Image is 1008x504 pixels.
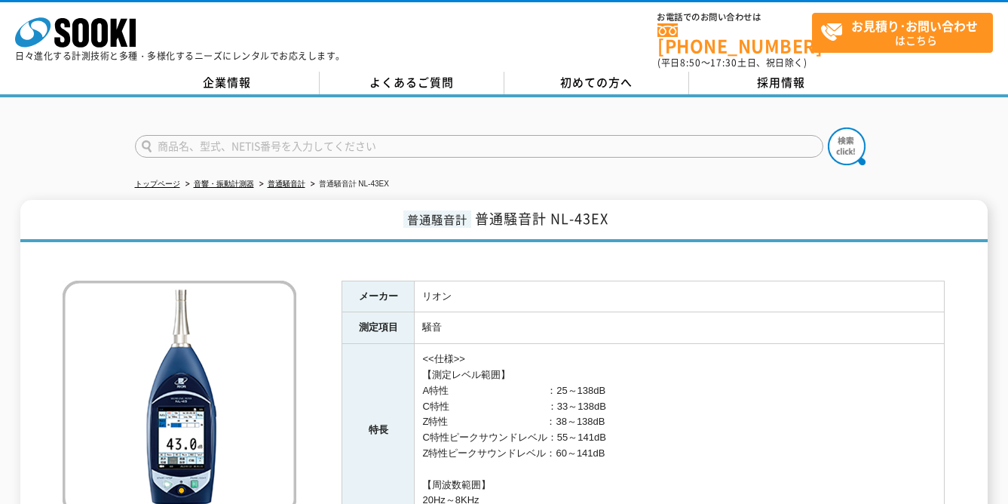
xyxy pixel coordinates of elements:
span: はこちら [820,14,992,51]
span: (平日 ～ 土日、祝日除く) [657,56,807,69]
a: 採用情報 [689,72,874,94]
li: 普通騒音計 NL-43EX [308,177,389,192]
span: 17:30 [710,56,737,69]
span: 普通騒音計 [403,211,471,228]
span: お電話でのお問い合わせは [657,13,812,22]
p: 日々進化する計測技術と多種・多様化するニーズにレンタルでお応えします。 [15,51,345,60]
th: メーカー [342,281,415,312]
th: 測定項目 [342,312,415,344]
span: 初めての方へ [560,74,633,91]
a: トップページ [135,180,180,188]
td: 騒音 [415,312,945,344]
a: 企業情報 [135,72,320,94]
a: お見積り･お問い合わせはこちら [812,13,993,53]
a: 音響・振動計測器 [194,180,254,188]
strong: お見積り･お問い合わせ [851,17,978,35]
a: 普通騒音計 [268,180,305,188]
img: btn_search.png [828,128,866,165]
span: 普通騒音計 NL-43EX [475,208,608,229]
input: 商品名、型式、NETIS番号を入力してください [135,135,823,158]
a: [PHONE_NUMBER] [657,23,812,54]
span: 8:50 [680,56,701,69]
a: よくあるご質問 [320,72,504,94]
a: 初めての方へ [504,72,689,94]
td: リオン [415,281,945,312]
